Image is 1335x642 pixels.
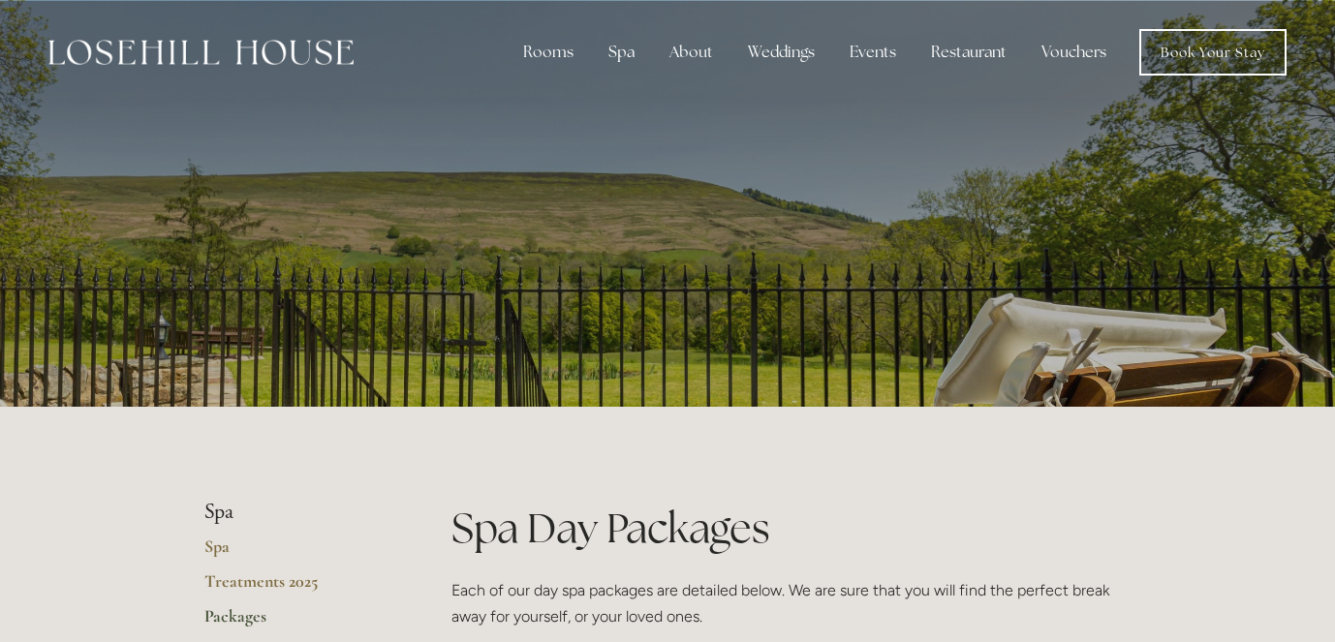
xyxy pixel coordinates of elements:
[732,33,830,72] div: Weddings
[451,577,1131,629] p: Each of our day spa packages are detailed below. We are sure that you will find the perfect break...
[204,605,389,640] a: Packages
[1026,33,1122,72] a: Vouchers
[204,500,389,525] li: Spa
[1139,29,1287,76] a: Book Your Stay
[508,33,589,72] div: Rooms
[451,500,1131,557] h1: Spa Day Packages
[204,570,389,605] a: Treatments 2025
[654,33,729,72] div: About
[916,33,1022,72] div: Restaurant
[204,535,389,570] a: Spa
[593,33,650,72] div: Spa
[834,33,912,72] div: Events
[48,40,354,65] img: Losehill House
